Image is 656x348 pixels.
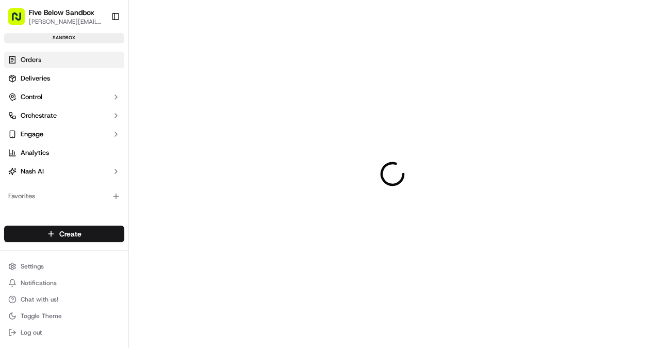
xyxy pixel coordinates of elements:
span: Log out [21,328,42,337]
span: Engage [21,130,43,139]
span: Create [59,229,81,239]
span: Nash AI [21,167,44,176]
button: Toggle Theme [4,309,124,323]
button: Settings [4,259,124,274]
span: Settings [21,262,44,271]
button: Orchestrate [4,107,124,124]
a: Orders [4,52,124,68]
button: Nash AI [4,163,124,180]
button: Five Below Sandbox[PERSON_NAME][EMAIL_ADDRESS][DOMAIN_NAME] [4,4,107,29]
button: Chat with us! [4,292,124,307]
div: sandbox [4,33,124,43]
a: Analytics [4,145,124,161]
span: Analytics [21,148,49,157]
button: Notifications [4,276,124,290]
div: Available Products [4,213,124,229]
button: Engage [4,126,124,143]
span: Orders [21,55,41,65]
button: Five Below Sandbox [29,7,94,18]
span: Orchestrate [21,111,57,120]
button: [PERSON_NAME][EMAIL_ADDRESS][DOMAIN_NAME] [29,18,103,26]
a: Deliveries [4,70,124,87]
div: Favorites [4,188,124,204]
span: Control [21,92,42,102]
button: Control [4,89,124,105]
span: Deliveries [21,74,50,83]
button: Log out [4,325,124,340]
button: Create [4,226,124,242]
span: Chat with us! [21,295,58,304]
span: Toggle Theme [21,312,62,320]
span: Notifications [21,279,57,287]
